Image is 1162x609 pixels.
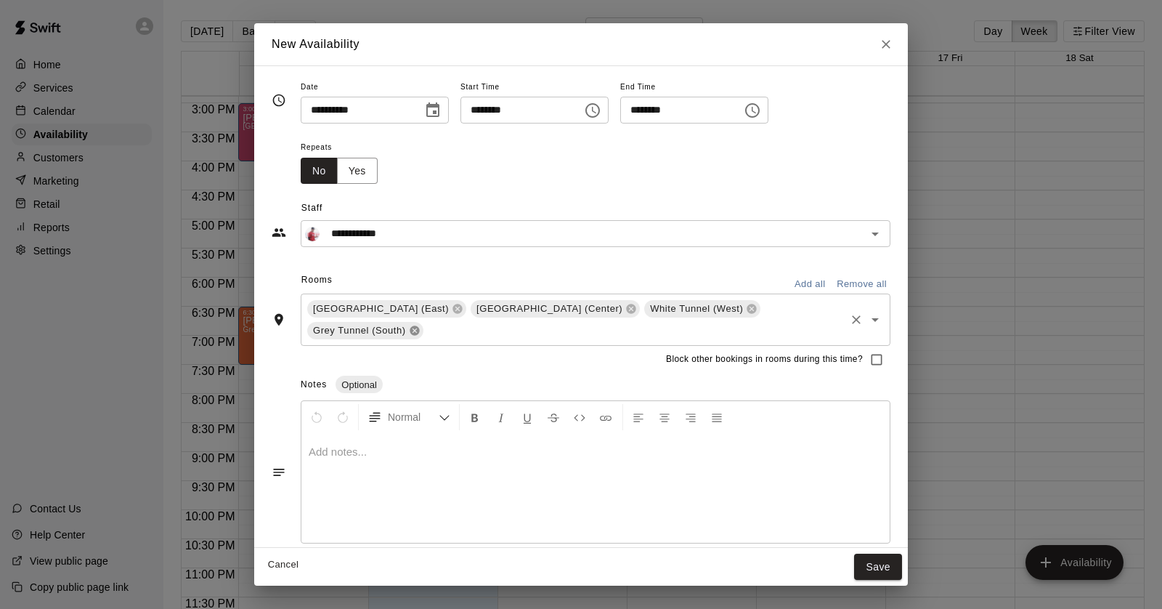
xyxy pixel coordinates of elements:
[471,300,640,318] div: [GEOGRAPHIC_DATA] (Center)
[620,78,768,97] span: End Time
[854,554,902,581] button: Save
[644,302,749,316] span: White Tunnel (West)
[388,410,439,424] span: Normal
[272,35,359,54] h6: New Availability
[301,78,449,97] span: Date
[666,352,863,367] span: Block other bookings in rooms during this time?
[463,404,487,430] button: Format Bold
[704,404,729,430] button: Justify Align
[301,158,338,185] button: No
[846,310,866,330] button: Clear
[336,379,382,390] span: Optional
[307,323,412,338] span: Grey Tunnel (South)
[678,404,703,430] button: Right Align
[541,404,566,430] button: Format Strikethrough
[260,554,306,576] button: Cancel
[301,158,378,185] div: outlined button group
[362,404,456,430] button: Formatting Options
[307,300,466,318] div: [GEOGRAPHIC_DATA] (East)
[337,158,378,185] button: Yes
[272,312,286,327] svg: Rooms
[305,227,320,241] img: Sam Kornstad
[272,225,286,240] svg: Staff
[787,273,833,296] button: Add all
[833,273,890,296] button: Remove all
[644,300,760,318] div: White Tunnel (West)
[301,379,327,390] span: Notes
[301,138,389,158] span: Repeats
[578,96,607,125] button: Choose time, selected time is 7:00 PM
[489,404,513,430] button: Format Italics
[652,404,677,430] button: Center Align
[304,404,329,430] button: Undo
[865,310,885,330] button: Open
[738,96,767,125] button: Choose time, selected time is 8:00 PM
[301,275,333,285] span: Rooms
[593,404,618,430] button: Insert Link
[567,404,592,430] button: Insert Code
[460,78,609,97] span: Start Time
[330,404,355,430] button: Redo
[626,404,651,430] button: Left Align
[307,322,423,339] div: Grey Tunnel (South)
[418,96,447,125] button: Choose date, selected date is Oct 14, 2025
[865,224,885,244] button: Open
[307,302,455,316] span: [GEOGRAPHIC_DATA] (East)
[873,31,899,57] button: Close
[515,404,540,430] button: Format Underline
[272,465,286,480] svg: Notes
[301,197,890,220] span: Staff
[272,93,286,108] svg: Timing
[471,302,628,316] span: [GEOGRAPHIC_DATA] (Center)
